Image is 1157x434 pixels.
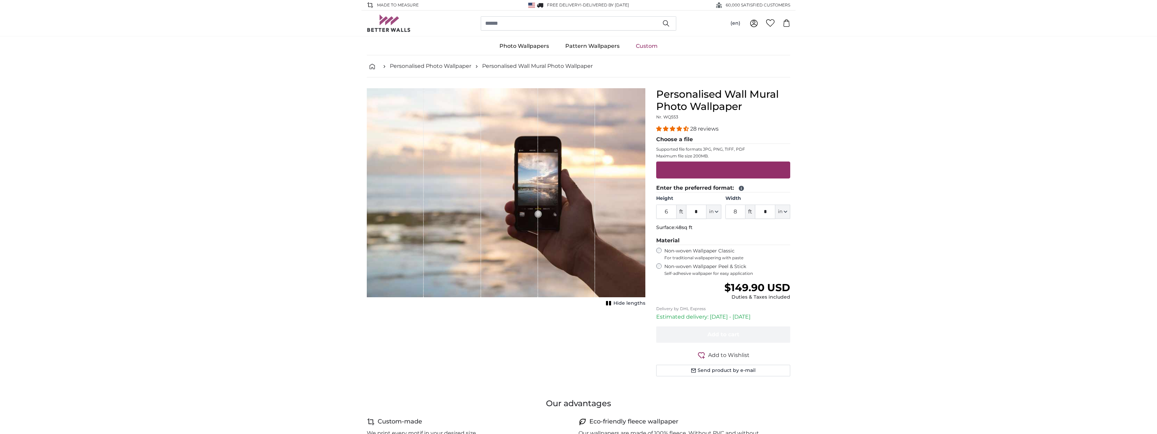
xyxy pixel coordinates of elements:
label: Non-woven Wallpaper Classic [664,248,790,261]
label: Height [656,195,721,202]
span: Hide lengths [613,300,645,307]
button: Add to cart [656,326,790,343]
div: 1 of 1 [367,88,645,308]
legend: Choose a file [656,135,790,144]
span: Nr. WQ553 [656,114,678,119]
h4: Custom-made [378,417,422,427]
span: $149.90 USD [724,281,790,294]
button: Send product by e-mail [656,365,790,376]
p: Supported file formats JPG, PNG, TIFF, PDF [656,147,790,152]
span: Delivered by [DATE] [583,2,629,7]
button: in [775,205,790,219]
span: 60,000 SATISFIED CUSTOMERS [726,2,790,8]
span: 4.32 stars [656,126,690,132]
span: ft [745,205,755,219]
span: in [709,208,714,215]
h4: Eco-friendly fleece wallpaper [589,417,678,427]
legend: Material [656,237,790,245]
span: 48sq ft [676,224,693,230]
p: Maximum file size 200MB. [656,153,790,159]
span: in [778,208,782,215]
img: Betterwalls [367,15,411,32]
span: - [581,2,629,7]
button: in [706,205,721,219]
label: Non-woven Wallpaper Peel & Stick [664,263,790,276]
span: Add to cart [707,331,739,338]
span: FREE delivery! [547,2,581,7]
span: For traditional wallpapering with paste [664,255,790,261]
span: Self-adhesive wallpaper for easy application [664,271,790,276]
span: Made to Measure [377,2,419,8]
a: Photo Wallpapers [491,37,557,55]
button: (en) [725,17,746,30]
button: Hide lengths [604,299,645,308]
h1: Personalised Wall Mural Photo Wallpaper [656,88,790,113]
p: Delivery by DHL Express [656,306,790,312]
span: Add to Wishlist [708,351,750,359]
p: Surface: [656,224,790,231]
h3: Our advantages [367,398,790,409]
a: Custom [628,37,666,55]
legend: Enter the preferred format: [656,184,790,192]
a: Personalised Wall Mural Photo Wallpaper [482,62,593,70]
span: ft [677,205,686,219]
button: Add to Wishlist [656,351,790,359]
div: Duties & Taxes included [724,294,790,301]
span: 28 reviews [690,126,719,132]
a: Personalised Photo Wallpaper [390,62,471,70]
img: United States [528,3,535,8]
a: Pattern Wallpapers [557,37,628,55]
p: Estimated delivery: [DATE] - [DATE] [656,313,790,321]
nav: breadcrumbs [367,55,790,77]
label: Width [725,195,790,202]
